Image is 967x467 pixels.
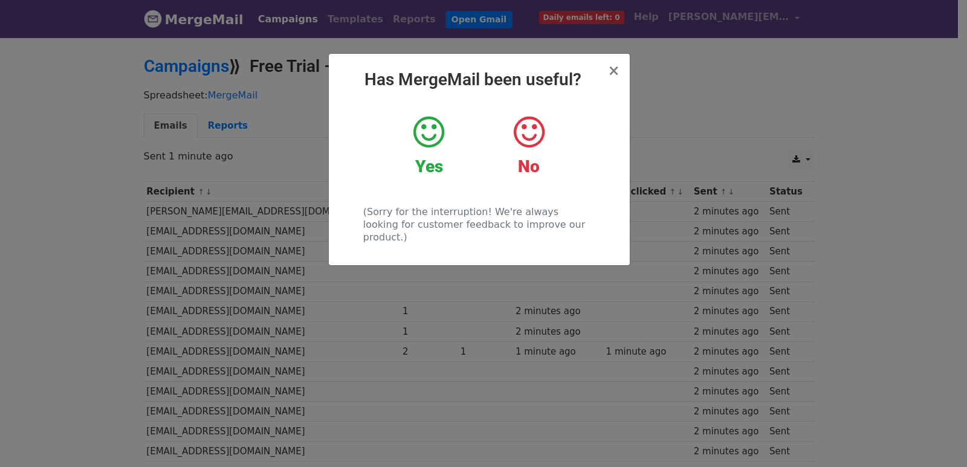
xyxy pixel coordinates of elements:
[363,205,595,243] p: (Sorry for the interruption! We're always looking for customer feedback to improve our product.)
[338,69,620,90] h2: Has MergeMail been useful?
[607,62,619,79] span: ×
[488,114,569,177] a: No
[415,156,443,176] strong: Yes
[388,114,470,177] a: Yes
[518,156,540,176] strong: No
[607,63,619,78] button: Close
